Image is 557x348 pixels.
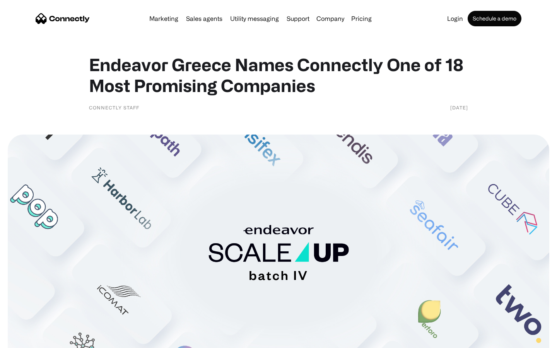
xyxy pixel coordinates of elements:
[36,13,90,24] a: home
[284,15,313,22] a: Support
[444,15,466,22] a: Login
[450,104,468,111] div: [DATE]
[183,15,226,22] a: Sales agents
[15,334,46,345] ul: Language list
[316,13,344,24] div: Company
[8,334,46,345] aside: Language selected: English
[468,11,521,26] a: Schedule a demo
[89,104,139,111] div: Connectly Staff
[348,15,375,22] a: Pricing
[227,15,282,22] a: Utility messaging
[146,15,181,22] a: Marketing
[314,13,347,24] div: Company
[89,54,468,96] h1: Endeavor Greece Names Connectly One of 18 Most Promising Companies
